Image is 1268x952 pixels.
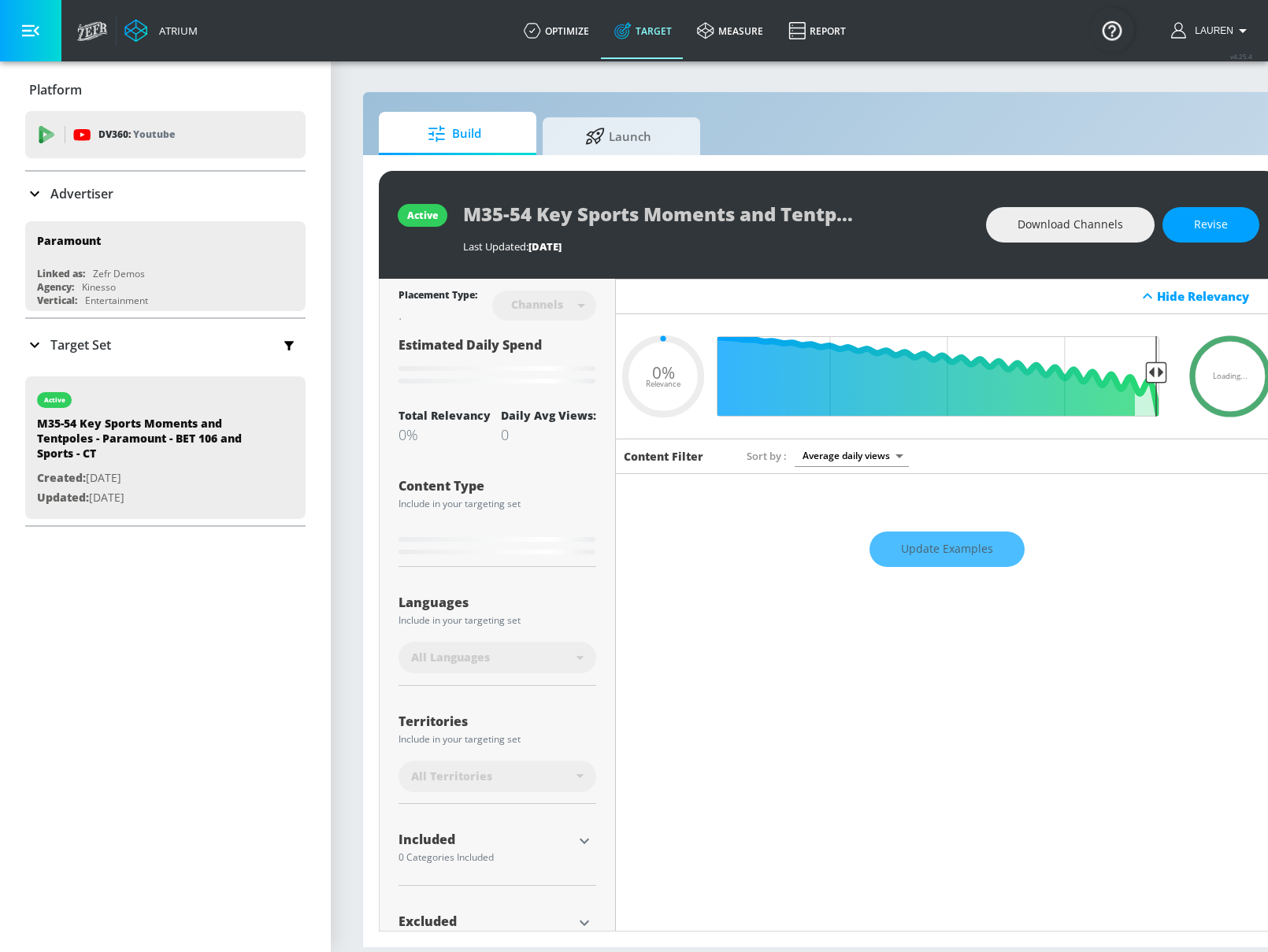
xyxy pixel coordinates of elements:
div: activeM35-54 Key Sports Moments and Tentpoles - Paramount - BET 106 and Sports - CTCreated:[DATE]... [25,376,306,519]
div: Excluded [399,915,573,928]
div: M35-54 Key Sports Moments and Tentpoles - Paramount - BET 106 and Sports - CT [37,416,258,469]
div: Channels [503,298,571,311]
p: Youtube [133,126,175,143]
div: All Languages [399,642,596,673]
div: 0% [399,425,491,444]
div: 0 [501,425,596,444]
input: Final Threshold [726,336,1167,417]
div: Paramount [37,233,101,248]
div: Territories [399,715,596,728]
div: Content Type [399,480,596,492]
div: Included [399,833,573,846]
span: [DATE] [528,239,562,254]
div: Languages [399,596,596,609]
div: Daily Avg Views: [501,408,596,423]
div: Atrium [153,24,198,38]
div: Kinesso [82,280,116,294]
div: ParamountLinked as:Zefr DemosAgency:KinessoVertical:Entertainment [25,221,306,311]
span: All Languages [411,650,490,665]
div: Linked as: [37,267,85,280]
span: Sort by [747,449,787,463]
span: Loading... [1213,372,1248,380]
a: optimize [511,2,602,59]
span: All Territories [411,769,492,784]
div: Zefr Demos [93,267,145,280]
div: active [44,396,65,404]
button: Lauren [1171,21,1252,40]
div: All Territories [399,761,596,792]
a: Report [776,2,858,59]
button: Download Channels [986,207,1155,243]
div: Include in your targeting set [399,499,596,509]
div: Last Updated: [463,239,970,254]
h6: Content Filter [624,449,703,464]
button: Open Resource Center [1090,8,1134,52]
p: [DATE] [37,488,258,508]
p: Platform [29,81,82,98]
div: Include in your targeting set [399,735,596,744]
div: Agency: [37,280,74,294]
span: Build [395,115,514,153]
span: Created: [37,470,86,485]
div: active [407,209,438,222]
span: Download Channels [1018,215,1123,235]
div: Platform [25,68,306,112]
a: measure [684,2,776,59]
div: Total Relevancy [399,408,491,423]
span: 0% [652,364,675,380]
div: Estimated Daily Spend [399,336,596,389]
div: Placement Type: [399,288,477,305]
div: Vertical: [37,294,77,307]
span: Updated: [37,490,89,505]
span: login as: lauren.bacher@zefr.com [1188,25,1233,36]
p: DV360: [98,126,175,143]
div: Target Set [25,319,306,371]
p: [DATE] [37,469,258,488]
a: Target [602,2,684,59]
span: Revise [1194,215,1228,235]
div: Advertiser [25,172,306,216]
div: Include in your targeting set [399,616,596,625]
div: Average daily views [795,445,909,466]
a: Atrium [124,19,198,43]
p: Target Set [50,336,111,354]
span: Relevance [646,380,680,388]
span: Launch [558,117,678,155]
button: Revise [1162,207,1259,243]
div: Entertainment [85,294,148,307]
span: Estimated Daily Spend [399,336,542,354]
p: Advertiser [50,185,113,202]
span: v 4.25.4 [1230,52,1252,61]
div: 0 Categories Included [399,853,573,862]
div: DV360: Youtube [25,111,306,158]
